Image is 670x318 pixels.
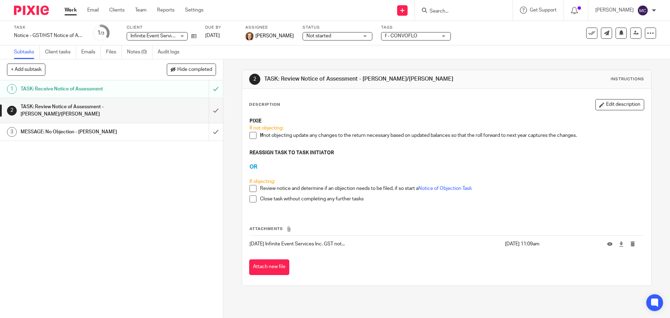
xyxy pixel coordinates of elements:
[249,259,289,275] button: Attach new file
[14,25,84,30] label: Task
[611,76,644,82] div: Instructions
[14,32,84,39] div: Notice - GST/HST Notice of Assessment - CONVOFLO
[260,132,643,139] p: not objecting update any changes to the return necessary based on updated balances so that the ro...
[260,185,643,192] p: Review notice and determine if an objection needs to be filed, if so start a
[250,179,275,184] span: If objecting:
[429,8,492,15] input: Search
[14,6,49,15] img: Pixie
[100,31,104,35] small: /3
[21,127,141,137] h1: MESSAGE: No Objection - [PERSON_NAME]
[21,84,141,94] h1: TASK: Receive Notice of Assessment
[127,25,196,30] label: Client
[260,133,263,138] strong: If
[381,25,451,30] label: Tags
[385,34,417,38] span: f - CONVOFLO
[595,7,634,14] p: [PERSON_NAME]
[81,45,101,59] a: Emails
[135,7,147,14] a: Team
[14,45,40,59] a: Subtasks
[65,7,77,14] a: Work
[106,45,122,59] a: Files
[205,25,237,30] label: Due by
[7,64,45,75] button: + Add subtask
[303,25,372,30] label: Status
[87,7,99,14] a: Email
[21,102,141,119] h1: TASK: Review Notice of Assessment - [PERSON_NAME]/[PERSON_NAME]
[250,227,283,231] span: Attachments
[7,127,17,137] div: 3
[255,32,294,39] span: [PERSON_NAME]
[205,33,220,38] span: [DATE]
[250,150,334,155] strong: REASSIGN TASK TO TASK INITIATOR
[250,241,501,247] p: [DATE] Infinite Event Services Inc. GST not...
[306,34,331,38] span: Not started
[177,67,212,73] span: Hide completed
[245,25,294,30] label: Assignee
[97,29,104,37] div: 1
[185,7,203,14] a: Settings
[505,241,597,247] p: [DATE] 11:09am
[264,75,462,83] h1: TASK: Review Notice of Assessment - [PERSON_NAME]/[PERSON_NAME]
[245,32,254,40] img: avatar-thumb.jpg
[157,7,174,14] a: Reports
[45,45,76,59] a: Client tasks
[131,34,188,38] span: Infinite Event Services Inc.
[530,8,557,13] span: Get Support
[418,186,472,191] a: Notice of Objection Task
[250,119,261,124] strong: PIXIE
[7,84,17,94] div: 1
[619,241,624,247] a: Download
[127,45,152,59] a: Notes (0)
[7,106,17,116] div: 2
[249,102,280,108] p: Description
[158,45,185,59] a: Audit logs
[260,195,643,202] p: Close task without completing any further tasks
[167,64,216,75] button: Hide completed
[109,7,125,14] a: Clients
[250,126,283,131] span: If not objecting:
[637,5,648,16] img: svg%3E
[595,99,644,110] button: Edit description
[249,74,260,85] div: 2
[250,164,257,170] span: OR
